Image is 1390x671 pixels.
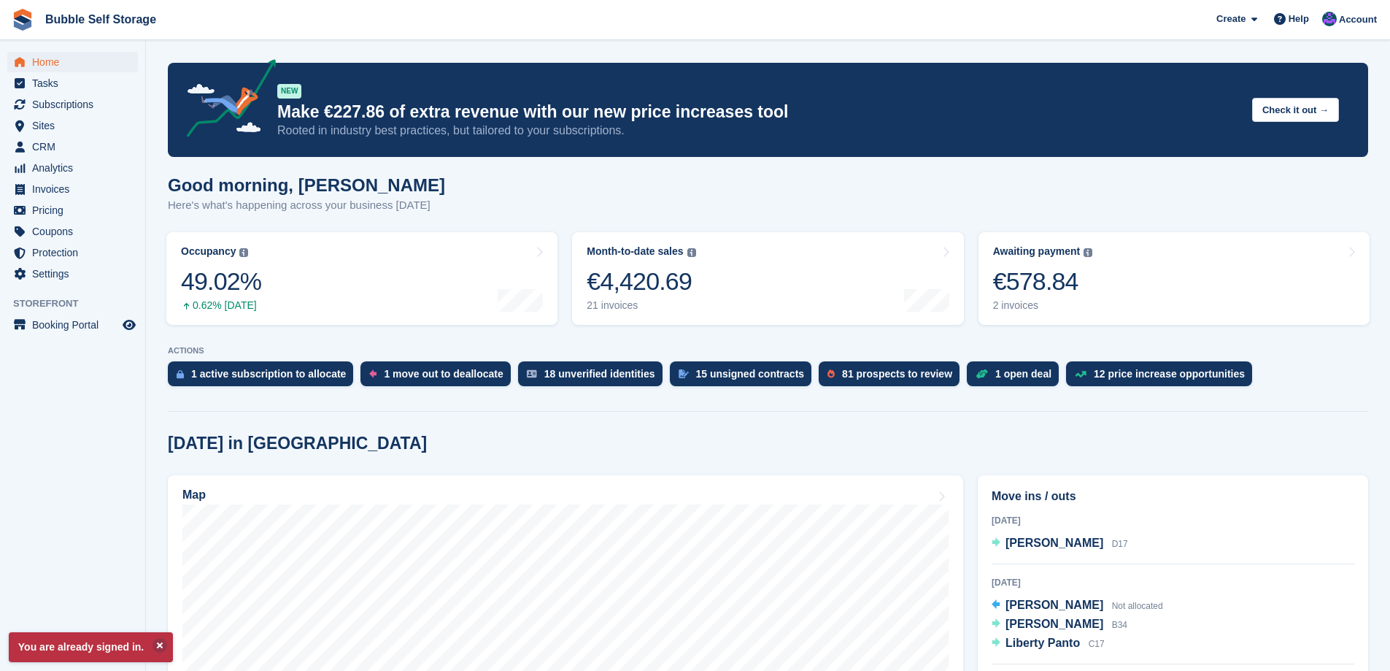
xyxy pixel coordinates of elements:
[1066,361,1259,394] a: 12 price increase opportunities
[1112,539,1128,549] span: D17
[992,597,1163,616] a: [PERSON_NAME] Not allocated
[32,52,120,72] span: Home
[32,137,120,157] span: CRM
[7,179,138,199] a: menu
[32,242,120,263] span: Protection
[168,175,445,195] h1: Good morning, [PERSON_NAME]
[1112,620,1127,630] span: B34
[32,73,120,93] span: Tasks
[39,7,162,31] a: Bubble Self Storage
[1005,618,1103,630] span: [PERSON_NAME]
[360,361,517,394] a: 1 move out to deallocate
[1339,12,1377,27] span: Account
[1005,599,1103,611] span: [PERSON_NAME]
[1005,637,1080,649] span: Liberty Panto
[1322,12,1337,26] img: Stuart Jackson
[7,52,138,72] a: menu
[819,361,967,394] a: 81 prospects to review
[587,245,683,258] div: Month-to-date sales
[7,264,138,284] a: menu
[544,368,655,380] div: 18 unverified identities
[182,488,206,502] h2: Map
[369,369,377,378] img: move_outs_to_deallocate_icon-f764333ba52eb49d3ac5e1228854f67142a1ed5810a6f6cc68b1a99e826820c5.svg
[168,346,1368,356] p: ACTIONS
[32,94,120,115] span: Subscriptions
[670,361,819,394] a: 15 unsigned contracts
[827,369,835,378] img: prospect-51fa495bee0391a8d652442698ab0144808aea92771e9ea1ae160a38d050c398.svg
[120,316,138,334] a: Preview store
[32,179,120,199] span: Invoices
[177,369,184,379] img: active_subscription_to_allocate_icon-d502201f5373d7db506a760aba3b589e785aa758c864c3986d89f69b8ff3...
[993,245,1081,258] div: Awaiting payment
[1252,98,1339,122] button: Check it out →
[277,101,1240,123] p: Make €227.86 of extra revenue with our new price increases tool
[12,9,34,31] img: stora-icon-8386f47178a22dfd0bd8f6a31ec36ba5ce8667c1dd55bd0f319d3a0aa187defe.svg
[992,534,1128,553] a: [PERSON_NAME] D17
[976,369,988,379] img: deal-1b604bf984904fb50ccaf53a9ad4b4a5d6e5aea283cecdc64d6e3604feb123c2.svg
[32,264,120,284] span: Settings
[32,200,120,221] span: Pricing
[277,84,301,99] div: NEW
[995,368,1051,380] div: 1 open deal
[7,73,138,93] a: menu
[587,299,695,312] div: 21 invoices
[168,197,445,214] p: Here's what's happening across your business [DATE]
[587,267,695,296] div: €4,420.69
[384,368,503,380] div: 1 move out to deallocate
[518,361,670,394] a: 18 unverified identities
[679,369,689,378] img: contract_signature_icon-13c848040528278c33f63329250d36e43548de30e8caae1d1a13099fd9432cc5.svg
[687,248,696,257] img: icon-info-grey-7440780725fd019a000dd9b08b2336e03edf1995a4989e88bcd33f0948082b44.svg
[1094,368,1245,380] div: 12 price increase opportunities
[32,221,120,242] span: Coupons
[1112,601,1163,611] span: Not allocated
[7,242,138,263] a: menu
[992,634,1105,653] a: Liberty Panto C17
[7,137,138,157] a: menu
[572,232,963,325] a: Month-to-date sales €4,420.69 21 invoices
[181,267,261,296] div: 49.02%
[992,616,1127,634] a: [PERSON_NAME] B34
[181,299,261,312] div: 0.62% [DATE]
[174,59,277,142] img: price-adjustments-announcement-icon-8257ccfd72463d97f412b2fc003d46551f7dbcb40ab6d574587a9cd5c0d94...
[1089,639,1105,649] span: C17
[1216,12,1246,26] span: Create
[168,434,427,453] h2: [DATE] in [GEOGRAPHIC_DATA]
[7,200,138,221] a: menu
[168,361,360,394] a: 1 active subscription to allocate
[842,368,952,380] div: 81 prospects to review
[32,115,120,136] span: Sites
[32,158,120,178] span: Analytics
[7,94,138,115] a: menu
[239,248,248,257] img: icon-info-grey-7440780725fd019a000dd9b08b2336e03edf1995a4989e88bcd33f0948082b44.svg
[191,368,346,380] div: 1 active subscription to allocate
[978,232,1370,325] a: Awaiting payment €578.84 2 invoices
[992,488,1354,505] h2: Move ins / outs
[166,232,557,325] a: Occupancy 49.02% 0.62% [DATE]
[992,514,1354,527] div: [DATE]
[7,115,138,136] a: menu
[32,315,120,335] span: Booking Portal
[181,245,236,258] div: Occupancy
[967,361,1066,394] a: 1 open deal
[1005,537,1103,549] span: [PERSON_NAME]
[7,158,138,178] a: menu
[277,123,1240,139] p: Rooted in industry best practices, but tailored to your subscriptions.
[992,576,1354,589] div: [DATE]
[1075,371,1086,377] img: price_increase_opportunities-93ffe204e8149a01c8c9dc8f82e8f89637d9d84a8eef4429ea346261dce0b2c0.svg
[1084,248,1092,257] img: icon-info-grey-7440780725fd019a000dd9b08b2336e03edf1995a4989e88bcd33f0948082b44.svg
[696,368,805,380] div: 15 unsigned contracts
[13,296,145,311] span: Storefront
[7,315,138,335] a: menu
[527,369,537,378] img: verify_identity-adf6edd0f0f0b5bbfe63781bf79b02c33cf7c696d77639b501bdc392416b5a36.svg
[1289,12,1309,26] span: Help
[9,632,173,662] p: You are already signed in.
[7,221,138,242] a: menu
[993,299,1093,312] div: 2 invoices
[993,267,1093,296] div: €578.84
